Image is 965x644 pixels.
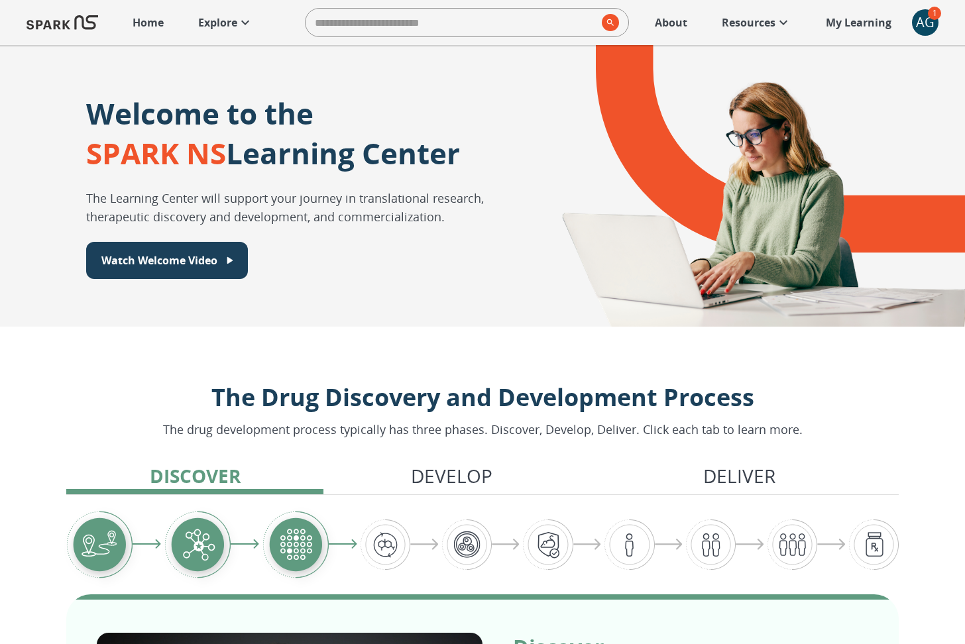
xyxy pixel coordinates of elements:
p: Develop [411,462,492,490]
span: SPARK NS [86,133,226,173]
p: Watch Welcome Video [101,252,217,268]
img: arrow-right [655,539,683,551]
p: The drug development process typically has three phases. Discover, Develop, Deliver. Click each t... [163,421,803,439]
button: search [596,9,619,36]
a: Resources [715,8,798,37]
p: Explore [198,15,237,30]
p: Resources [722,15,775,30]
p: My Learning [826,15,891,30]
p: The Learning Center will support your journey in translational research, therapeutic discovery an... [86,189,526,226]
p: Home [133,15,164,30]
a: My Learning [819,8,899,37]
a: About [648,8,694,37]
img: arrow-right [492,539,520,551]
img: Logo of SPARK at Stanford [27,7,98,38]
img: arrow-right [573,539,601,551]
img: arrow-right [410,539,438,551]
img: arrow-right [817,539,845,551]
div: A montage of drug development icons and a SPARK NS logo design element [526,45,965,327]
img: arrow-right [329,539,357,549]
img: arrow-right [231,539,258,549]
p: About [655,15,687,30]
p: Deliver [703,462,775,490]
p: Welcome to the Learning Center [86,93,460,173]
span: 1 [928,7,941,20]
img: arrow-right [133,539,160,549]
a: Explore [192,8,260,37]
button: Watch Welcome Video [86,242,248,279]
button: account of current user [912,9,938,36]
img: arrow-right [736,539,764,551]
a: Home [126,8,170,37]
p: Discover [150,462,241,490]
div: Graphic showing the progression through the Discover, Develop, and Deliver pipeline, highlighting... [66,511,899,578]
p: The Drug Discovery and Development Process [163,380,803,415]
div: AG [912,9,938,36]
